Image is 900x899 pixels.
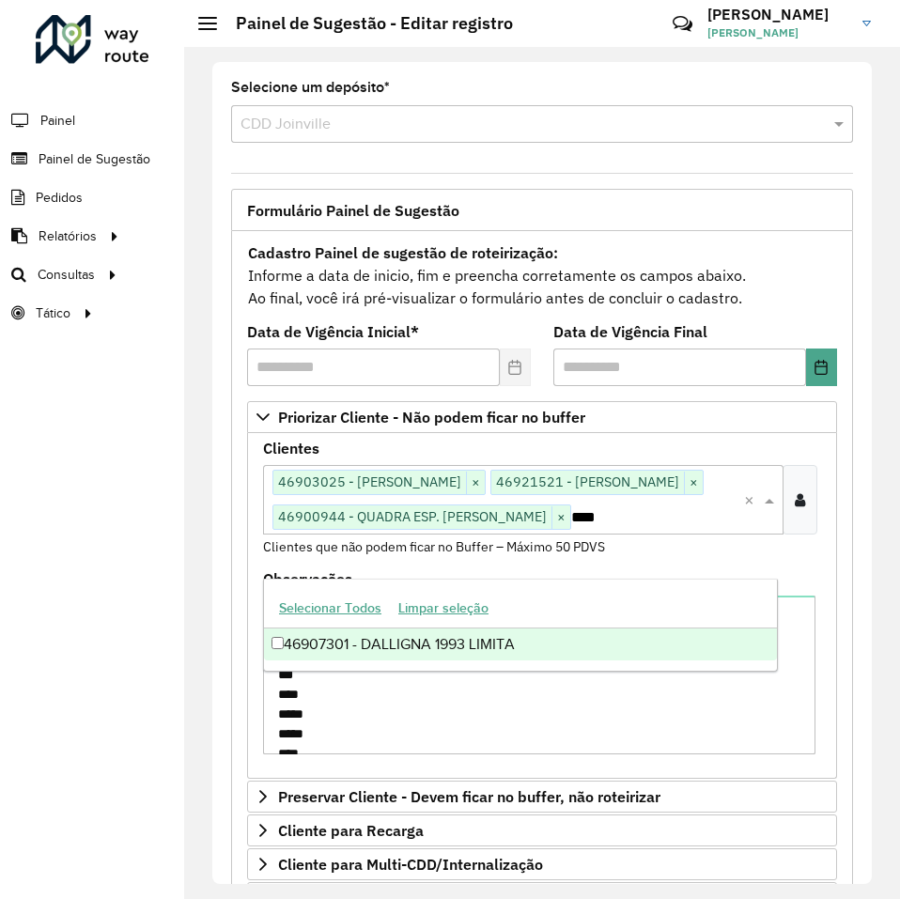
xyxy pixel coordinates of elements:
[273,505,551,528] span: 46900944 - QUADRA ESP. [PERSON_NAME]
[247,203,459,218] span: Formulário Painel de Sugestão
[553,320,707,343] label: Data de Vigência Final
[707,6,848,23] h3: [PERSON_NAME]
[278,857,543,872] span: Cliente para Multi-CDD/Internalização
[278,410,585,425] span: Priorizar Cliente - Não podem ficar no buffer
[278,789,660,804] span: Preservar Cliente - Devem ficar no buffer, não roteirizar
[39,149,150,169] span: Painel de Sugestão
[40,111,75,131] span: Painel
[466,472,485,494] span: ×
[263,538,605,555] small: Clientes que não podem ficar no Buffer – Máximo 50 PDVS
[231,76,390,99] label: Selecione um depósito
[684,472,703,494] span: ×
[263,567,352,590] label: Observações
[278,823,424,838] span: Cliente para Recarga
[247,320,419,343] label: Data de Vigência Inicial
[36,303,70,323] span: Tático
[263,579,778,672] ng-dropdown-panel: Options list
[38,265,95,285] span: Consultas
[806,349,837,386] button: Choose Date
[247,433,837,780] div: Priorizar Cliente - Não podem ficar no buffer
[390,594,497,623] button: Limpar seleção
[264,628,777,660] div: 46907301 - DALLIGNA 1993 LIMITA
[39,226,97,246] span: Relatórios
[248,243,558,262] strong: Cadastro Painel de sugestão de roteirização:
[217,13,513,34] h2: Painel de Sugestão - Editar registro
[247,240,837,310] div: Informe a data de inicio, fim e preencha corretamente os campos abaixo. Ao final, você irá pré-vi...
[247,401,837,433] a: Priorizar Cliente - Não podem ficar no buffer
[491,471,684,493] span: 46921521 - [PERSON_NAME]
[273,471,466,493] span: 46903025 - [PERSON_NAME]
[247,781,837,813] a: Preservar Cliente - Devem ficar no buffer, não roteirizar
[662,4,703,44] a: Contato Rápido
[551,506,570,529] span: ×
[271,594,390,623] button: Selecionar Todos
[263,437,319,459] label: Clientes
[247,814,837,846] a: Cliente para Recarga
[707,24,848,41] span: [PERSON_NAME]
[36,188,83,208] span: Pedidos
[247,848,837,880] a: Cliente para Multi-CDD/Internalização
[744,488,760,511] span: Clear all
